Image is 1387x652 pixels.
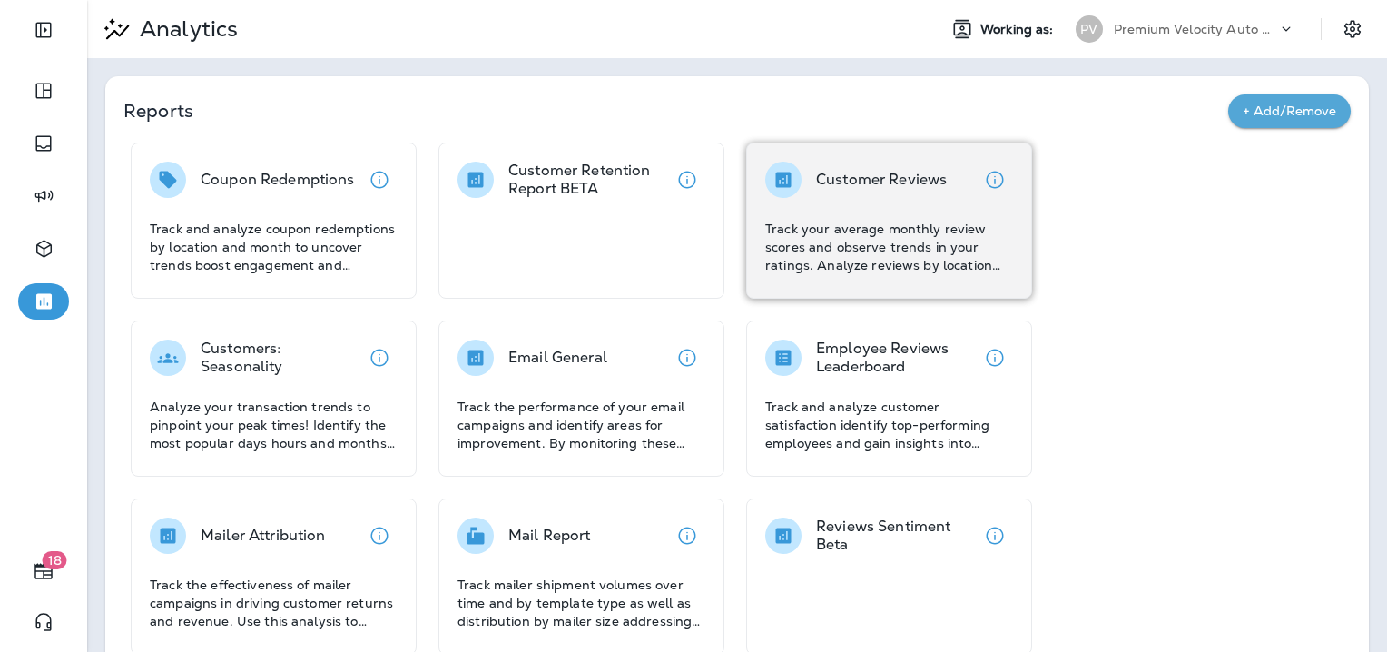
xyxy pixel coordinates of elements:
p: Track and analyze coupon redemptions by location and month to uncover trends boost engagement and... [150,220,398,274]
p: Mailer Attribution [201,527,326,545]
span: Working as: [980,22,1057,37]
button: View details [669,518,705,554]
p: Mail Report [508,527,591,545]
p: Email General [508,349,607,367]
button: View details [361,162,398,198]
p: Customers: Seasonality [201,340,361,376]
button: 18 [18,553,69,589]
div: PV [1076,15,1103,43]
p: Customer Reviews [816,171,947,189]
p: Track the performance of your email campaigns and identify areas for improvement. By monitoring t... [457,398,705,452]
p: Track your average monthly review scores and observe trends in your ratings. Analyze reviews by l... [765,220,1013,274]
p: Premium Velocity Auto dba Jiffy Lube [1114,22,1277,36]
p: Track mailer shipment volumes over time and by template type as well as distribution by mailer si... [457,576,705,630]
p: Reports [123,98,1228,123]
p: Analyze your transaction trends to pinpoint your peak times! Identify the most popular days hours... [150,398,398,452]
p: Coupon Redemptions [201,171,355,189]
p: Track the effectiveness of mailer campaigns in driving customer returns and revenue. Use this ana... [150,576,398,630]
button: View details [977,340,1013,376]
button: Settings [1336,13,1369,45]
button: View details [361,340,398,376]
span: 18 [43,551,67,569]
p: Customer Retention Report BETA [508,162,669,198]
button: + Add/Remove [1228,94,1351,128]
button: View details [361,518,398,554]
p: Track and analyze customer satisfaction identify top-performing employees and gain insights into ... [765,398,1013,452]
p: Analytics [133,15,238,43]
button: View details [669,340,705,376]
button: View details [977,162,1013,198]
button: View details [977,518,1013,554]
p: Employee Reviews Leaderboard [816,340,977,376]
button: View details [669,162,705,198]
p: Reviews Sentiment Beta [816,518,977,554]
button: Expand Sidebar [18,12,69,48]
